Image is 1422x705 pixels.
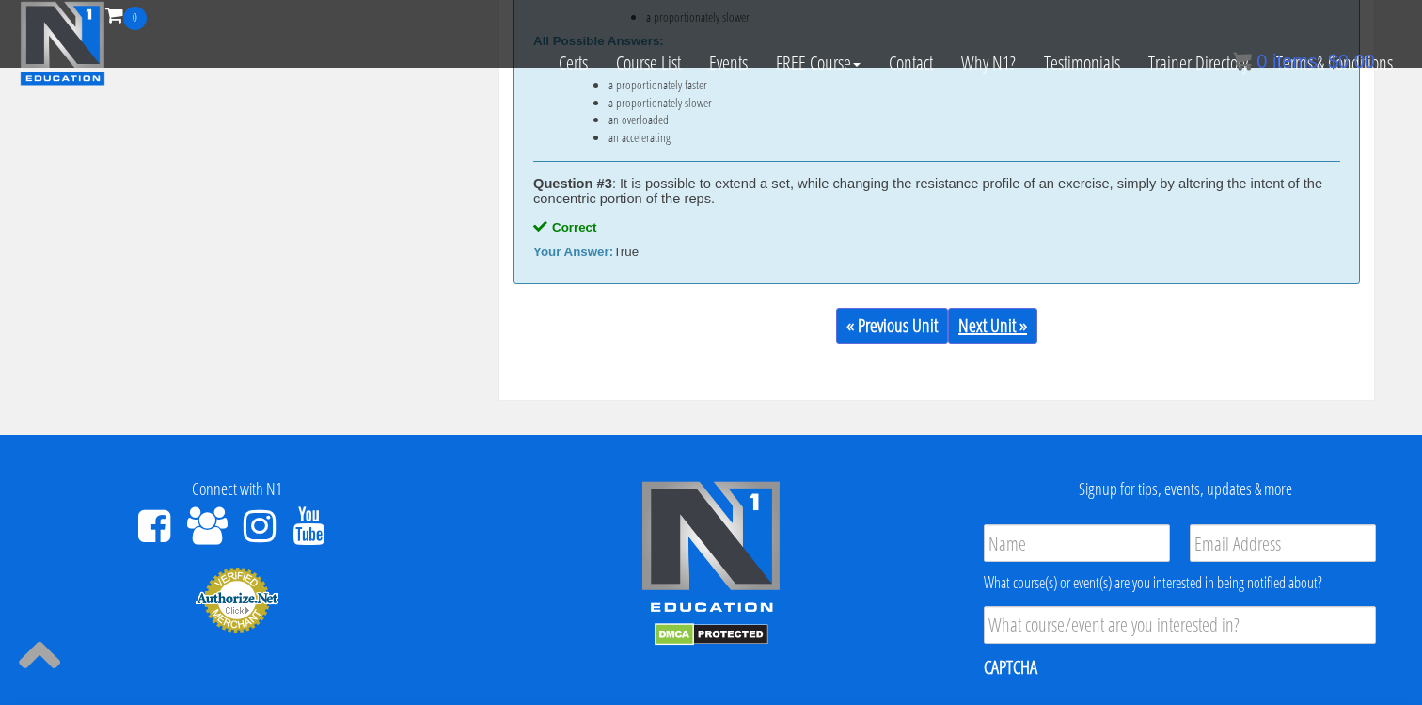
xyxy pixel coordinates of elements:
a: Events [695,30,762,96]
a: Trainer Directory [1134,30,1262,96]
a: Why N1? [947,30,1030,96]
img: n1-edu-logo [640,480,782,619]
img: n1-education [20,1,105,86]
a: Testimonials [1030,30,1134,96]
a: 0 [105,2,147,27]
a: Course List [602,30,695,96]
div: True [533,245,1340,260]
span: 0 [123,7,147,30]
b: Your Answer: [533,245,613,259]
li: an overloaded [608,112,1303,127]
a: Contact [875,30,947,96]
span: $ [1328,51,1338,72]
strong: Question #3 [533,176,612,191]
a: « Previous Unit [836,308,948,344]
a: Terms & Conditions [1262,30,1407,96]
div: Correct [533,220,1340,235]
h4: Connect with N1 [14,480,460,499]
a: FREE Course [762,30,875,96]
bdi: 0.00 [1328,51,1375,72]
span: 0 [1256,51,1267,72]
img: Authorize.Net Merchant - Click to Verify [195,566,279,633]
img: icon11.png [1233,52,1252,71]
li: an accelerating [608,130,1303,145]
h4: Signup for tips, events, updates & more [962,480,1408,499]
label: CAPTCHA [984,655,1037,680]
img: DMCA.com Protection Status [655,623,768,646]
a: Next Unit » [948,308,1037,344]
a: Certs [545,30,602,96]
div: What course(s) or event(s) are you interested in being notified about? [984,571,1376,594]
div: : It is possible to extend a set, while changing the resistance profile of an exercise, simply by... [533,176,1340,206]
span: items: [1272,51,1322,72]
input: Name [984,524,1170,562]
li: a proportionately slower [608,95,1303,110]
a: 0 items: $0.00 [1233,51,1375,72]
input: Email Address [1190,524,1376,562]
input: What course/event are you interested in? [984,606,1376,644]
